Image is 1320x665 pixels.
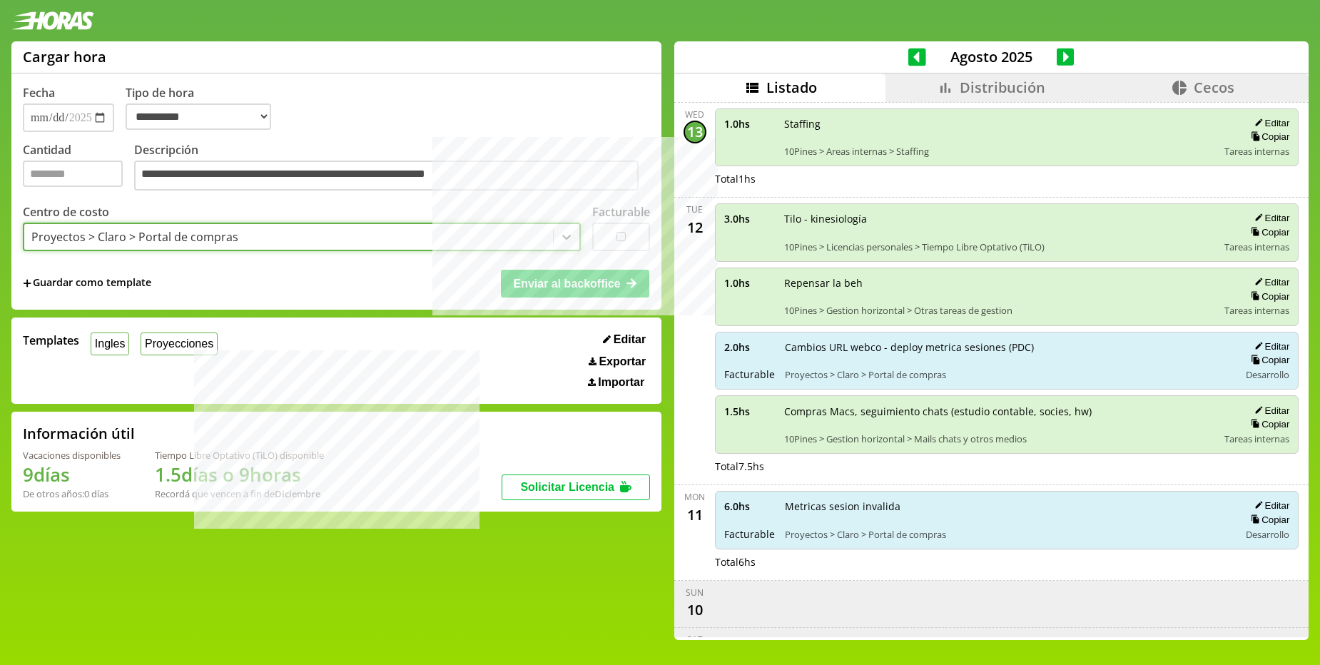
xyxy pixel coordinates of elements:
button: Editar [1250,405,1289,417]
span: +Guardar como template [23,275,151,291]
span: Tilo - kinesiología [784,212,1215,225]
button: Editar [1250,117,1289,129]
span: Desarrollo [1246,368,1289,381]
div: 13 [684,121,706,143]
span: Agosto 2025 [926,47,1057,66]
span: Tareas internas [1224,432,1289,445]
span: Proyectos > Claro > Portal de compras [785,368,1230,381]
span: Facturable [724,367,775,381]
span: Distribución [960,78,1045,97]
span: 10Pines > Licencias personales > Tiempo Libre Optativo (TiLO) [784,240,1215,253]
div: scrollable content [674,102,1309,638]
div: Sun [686,587,704,599]
h1: 9 días [23,462,121,487]
button: Copiar [1247,514,1289,526]
button: Editar [1250,499,1289,512]
div: Mon [684,491,705,503]
div: Proyectos > Claro > Portal de compras [31,229,238,245]
button: Editar [1250,276,1289,288]
div: Tue [686,203,703,215]
h1: Cargar hora [23,47,106,66]
span: Tareas internas [1224,240,1289,253]
span: Enviar al backoffice [513,278,620,290]
input: Cantidad [23,161,123,187]
span: Solicitar Licencia [520,481,614,493]
span: Tareas internas [1224,304,1289,317]
div: De otros años: 0 días [23,487,121,500]
span: Templates [23,332,79,348]
div: Recordá que vencen a fin de [155,487,324,500]
span: Importar [598,376,644,389]
button: Editar [1250,340,1289,352]
div: Tiempo Libre Optativo (TiLO) disponible [155,449,324,462]
button: Editar [1250,212,1289,224]
button: Copiar [1247,354,1289,366]
label: Fecha [23,85,55,101]
span: Facturable [724,527,775,541]
span: Listado [766,78,817,97]
span: Desarrollo [1246,528,1289,541]
button: Copiar [1247,290,1289,303]
div: Vacaciones disponibles [23,449,121,462]
span: 1.0 hs [724,117,774,131]
label: Descripción [134,142,650,194]
span: Exportar [599,355,646,368]
button: Copiar [1247,131,1289,143]
span: Proyectos > Claro > Portal de compras [785,528,1230,541]
h2: Información útil [23,424,135,443]
span: + [23,275,31,291]
span: 10Pines > Gestion horizontal > Mails chats y otros medios [784,432,1215,445]
button: Copiar [1247,226,1289,238]
div: Total 1 hs [715,172,1299,186]
div: 11 [684,503,706,526]
div: Total 7.5 hs [715,460,1299,473]
button: Editar [599,332,650,347]
textarea: Descripción [134,161,639,191]
span: Cambios URL webco - deploy metrica sesiones (PDC) [785,340,1230,354]
label: Centro de costo [23,204,109,220]
span: Tareas internas [1224,145,1289,158]
div: 10 [684,599,706,621]
span: Editar [614,333,646,346]
div: Wed [685,108,704,121]
div: Sat [687,634,703,646]
span: Repensar la beh [784,276,1215,290]
span: Cecos [1194,78,1234,97]
span: 1.5 hs [724,405,774,418]
span: 10Pines > Areas internas > Staffing [784,145,1215,158]
button: Exportar [584,355,650,369]
select: Tipo de hora [126,103,271,130]
button: Ingles [91,332,129,355]
button: Proyecciones [141,332,218,355]
span: Metricas sesion invalida [785,499,1230,513]
b: Diciembre [275,487,320,500]
label: Tipo de hora [126,85,283,132]
span: Staffing [784,117,1215,131]
button: Copiar [1247,418,1289,430]
label: Cantidad [23,142,134,194]
div: Total 6 hs [715,555,1299,569]
span: 2.0 hs [724,340,775,354]
span: 1.0 hs [724,276,774,290]
span: 10Pines > Gestion horizontal > Otras tareas de gestion [784,304,1215,317]
span: Compras Macs, seguimiento chats (estudio contable, socies, hw) [784,405,1215,418]
img: logotipo [11,11,94,30]
span: 6.0 hs [724,499,775,513]
span: 3.0 hs [724,212,774,225]
div: 12 [684,215,706,238]
label: Facturable [592,204,650,220]
button: Enviar al backoffice [501,270,649,297]
h1: 1.5 días o 9 horas [155,462,324,487]
button: Solicitar Licencia [502,474,650,500]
